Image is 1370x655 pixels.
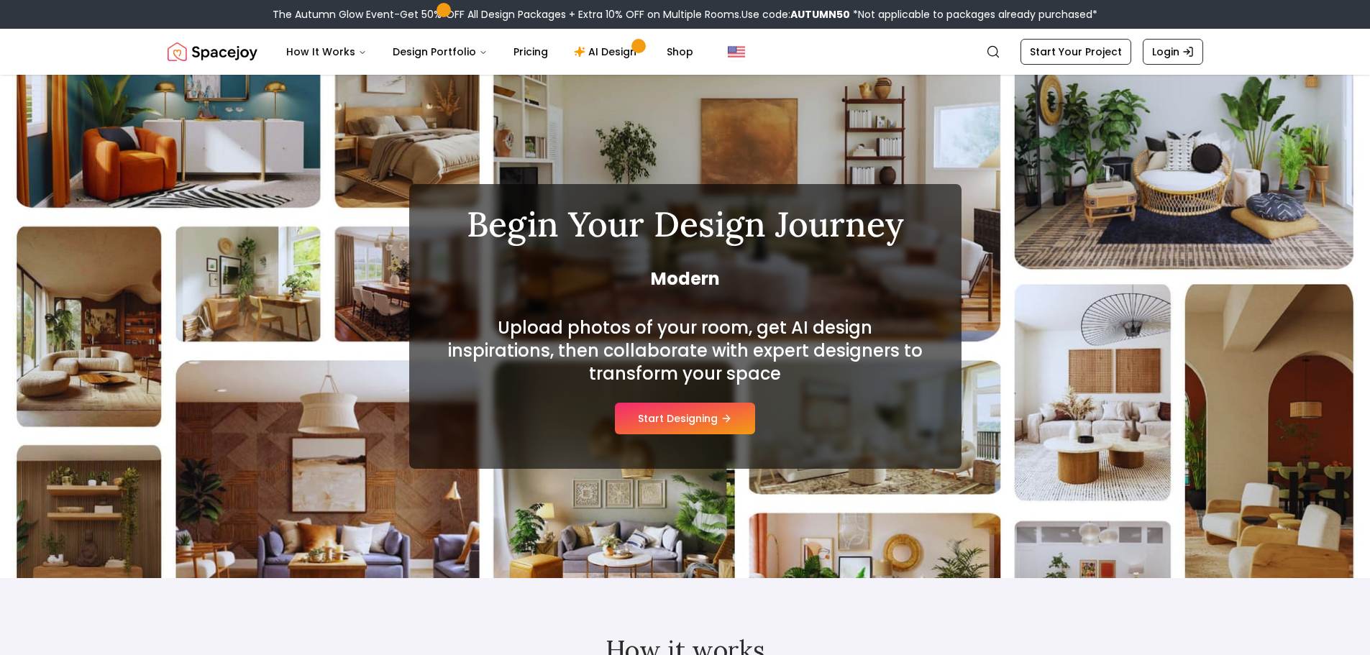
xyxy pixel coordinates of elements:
[655,37,705,66] a: Shop
[562,37,652,66] a: AI Design
[1143,39,1203,65] a: Login
[168,37,257,66] a: Spacejoy
[168,37,257,66] img: Spacejoy Logo
[615,403,755,434] button: Start Designing
[168,29,1203,75] nav: Global
[741,7,850,22] span: Use code:
[444,267,927,290] span: Modern
[444,207,927,242] h1: Begin Your Design Journey
[273,7,1097,22] div: The Autumn Glow Event-Get 50% OFF All Design Packages + Extra 10% OFF on Multiple Rooms.
[1020,39,1131,65] a: Start Your Project
[728,43,745,60] img: United States
[502,37,560,66] a: Pricing
[275,37,705,66] nav: Main
[790,7,850,22] b: AUTUMN50
[275,37,378,66] button: How It Works
[850,7,1097,22] span: *Not applicable to packages already purchased*
[444,316,927,385] h2: Upload photos of your room, get AI design inspirations, then collaborate with expert designers to...
[381,37,499,66] button: Design Portfolio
